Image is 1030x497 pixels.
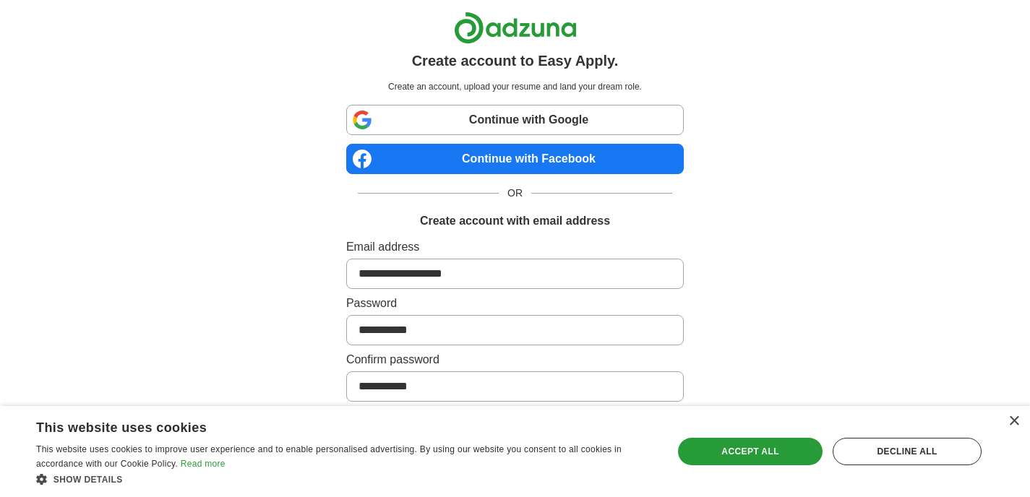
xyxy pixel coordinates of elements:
[454,12,577,44] img: Adzuna logo
[349,80,681,93] p: Create an account, upload your resume and land your dream role.
[833,438,982,465] div: Decline all
[346,351,684,368] label: Confirm password
[36,472,654,486] div: Show details
[346,295,684,312] label: Password
[346,238,684,256] label: Email address
[678,438,823,465] div: Accept all
[36,415,618,436] div: This website uses cookies
[1008,416,1019,427] div: Close
[346,105,684,135] a: Continue with Google
[346,144,684,174] a: Continue with Facebook
[412,50,619,72] h1: Create account to Easy Apply.
[420,212,610,230] h1: Create account with email address
[36,444,622,469] span: This website uses cookies to improve user experience and to enable personalised advertising. By u...
[499,186,531,201] span: OR
[53,475,123,485] span: Show details
[181,459,226,469] a: Read more, opens a new window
